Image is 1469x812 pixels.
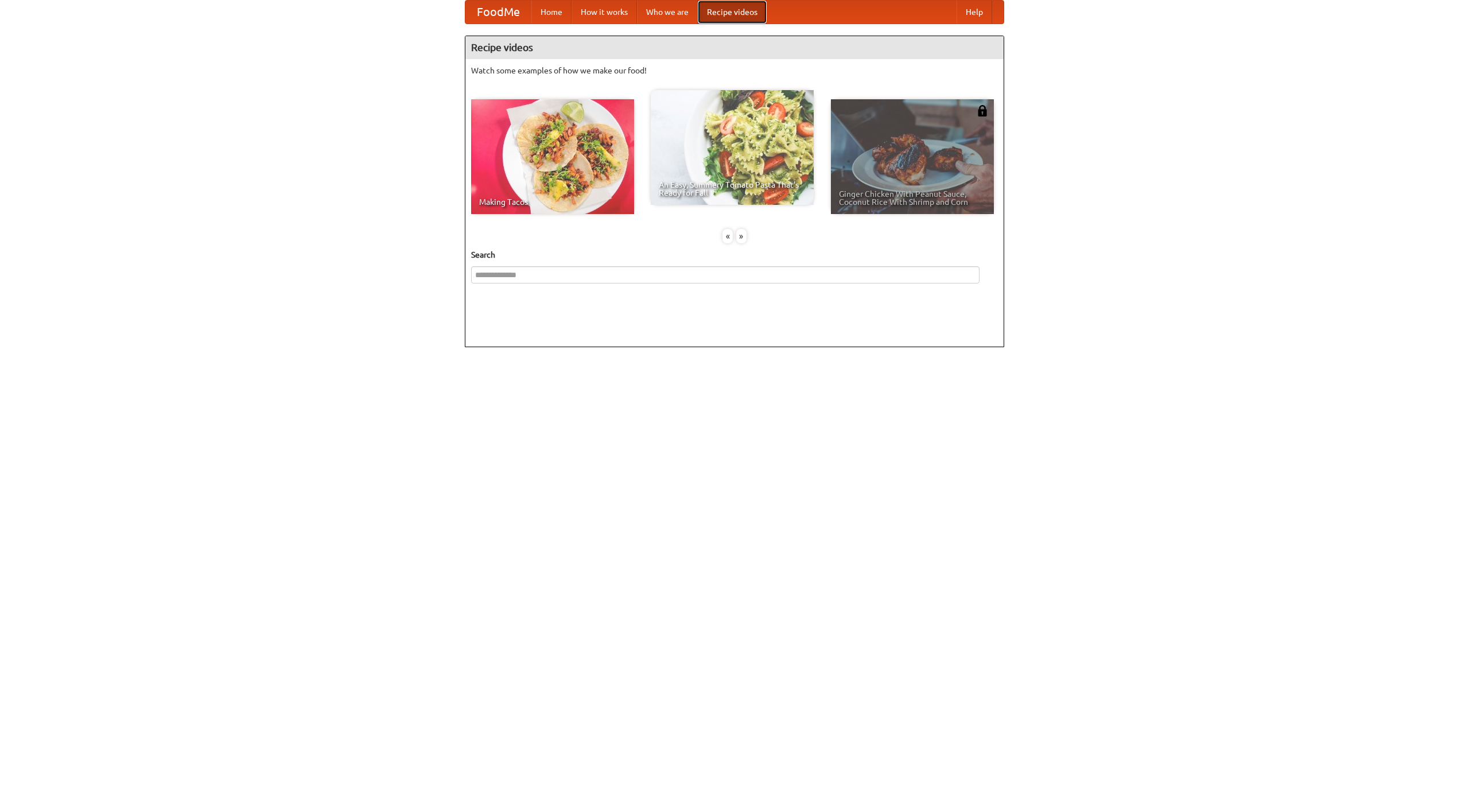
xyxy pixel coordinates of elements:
p: Watch some examples of how we make our food! [471,65,998,76]
img: 483408.png [977,105,988,116]
div: » [736,229,747,243]
span: Making Tacos [479,198,626,206]
a: Home [531,1,572,24]
a: How it works [572,1,637,24]
a: Making Tacos [471,99,634,214]
span: An Easy, Summery Tomato Pasta That's Ready for Fall [659,181,806,197]
a: Recipe videos [698,1,767,24]
a: Who we are [637,1,698,24]
h4: Recipe videos [465,36,1004,59]
a: Help [957,1,992,24]
div: « [722,229,733,243]
a: FoodMe [465,1,531,24]
a: An Easy, Summery Tomato Pasta That's Ready for Fall [651,90,814,205]
h5: Search [471,249,998,261]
